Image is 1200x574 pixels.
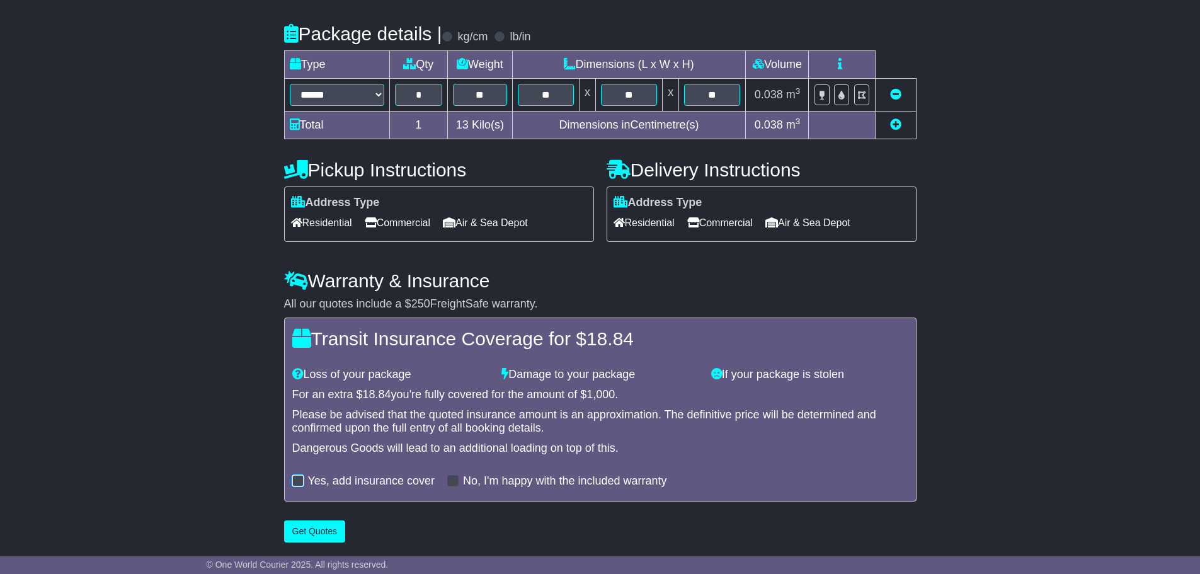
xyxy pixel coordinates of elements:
span: 250 [411,297,430,310]
label: No, I'm happy with the included warranty [463,474,667,488]
span: 1,000 [586,388,615,401]
div: All our quotes include a $ FreightSafe warranty. [284,297,917,311]
td: Dimensions in Centimetre(s) [512,112,746,139]
h4: Package details | [284,23,442,44]
span: Commercial [365,213,430,232]
span: 13 [456,118,469,131]
span: 0.038 [755,88,783,101]
sup: 3 [796,117,801,126]
h4: Warranty & Insurance [284,270,917,291]
div: Please be advised that the quoted insurance amount is an approximation. The definitive price will... [292,408,908,435]
td: Kilo(s) [448,112,513,139]
td: Total [284,112,389,139]
div: Dangerous Goods will lead to an additional loading on top of this. [292,442,908,456]
td: x [663,79,679,112]
a: Add new item [890,118,901,131]
td: Dimensions (L x W x H) [512,51,746,79]
h4: Pickup Instructions [284,159,594,180]
span: Air & Sea Depot [765,213,850,232]
span: © One World Courier 2025. All rights reserved. [207,560,389,570]
label: lb/in [510,30,530,44]
td: Weight [448,51,513,79]
label: Address Type [614,196,702,210]
span: Residential [291,213,352,232]
div: For an extra $ you're fully covered for the amount of $ . [292,388,908,402]
label: Address Type [291,196,380,210]
td: Qty [389,51,448,79]
div: If your package is stolen [705,368,915,382]
span: 18.84 [586,328,634,349]
label: kg/cm [457,30,488,44]
span: Residential [614,213,675,232]
sup: 3 [796,86,801,96]
div: Loss of your package [286,368,496,382]
label: Yes, add insurance cover [308,474,435,488]
span: Air & Sea Depot [443,213,528,232]
div: Damage to your package [495,368,705,382]
span: 0.038 [755,118,783,131]
td: 1 [389,112,448,139]
span: 18.84 [363,388,391,401]
td: x [579,79,595,112]
span: m [786,88,801,101]
h4: Delivery Instructions [607,159,917,180]
span: m [786,118,801,131]
a: Remove this item [890,88,901,101]
span: Commercial [687,213,753,232]
td: Volume [746,51,809,79]
h4: Transit Insurance Coverage for $ [292,328,908,349]
td: Type [284,51,389,79]
button: Get Quotes [284,520,346,542]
